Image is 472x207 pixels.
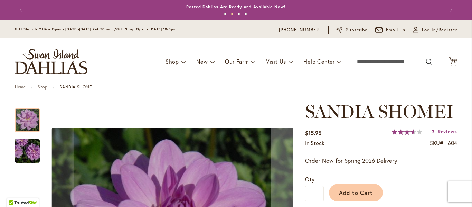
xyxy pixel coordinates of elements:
[305,176,314,183] span: Qty
[186,4,286,9] a: Potted Dahlias Are Ready and Available Now!
[392,129,422,135] div: 73%
[443,3,457,17] button: Next
[15,101,47,132] div: SANDIA SHOMEI
[386,27,406,34] span: Email Us
[238,13,240,15] button: 3 of 4
[5,182,25,202] iframe: Launch Accessibility Center
[438,128,457,135] span: Reviews
[231,13,233,15] button: 2 of 4
[432,128,457,135] a: 3 Reviews
[15,3,29,17] button: Previous
[224,13,226,15] button: 1 of 4
[305,139,324,147] span: In stock
[432,128,435,135] span: 3
[279,27,321,34] a: [PHONE_NUMBER]
[339,189,373,196] span: Add to Cart
[303,58,335,65] span: Help Center
[430,139,445,147] strong: SKU
[422,27,457,34] span: Log In/Register
[245,13,247,15] button: 4 of 4
[266,58,286,65] span: Visit Us
[336,27,368,34] a: Subscribe
[375,27,406,34] a: Email Us
[305,139,324,147] div: Availability
[2,134,52,168] img: SANDIA SHOMEI
[38,84,47,90] a: Shop
[413,27,457,34] a: Log In/Register
[15,27,116,31] span: Gift Shop & Office Open - [DATE]-[DATE] 9-4:30pm /
[225,58,248,65] span: Our Farm
[15,132,40,163] div: SANDIA SHOMEI
[329,184,383,201] button: Add to Cart
[15,84,26,90] a: Home
[15,49,87,74] a: store logo
[305,101,453,122] span: SANDIA SHOMEI
[166,58,179,65] span: Shop
[448,139,457,147] div: 604
[196,58,208,65] span: New
[116,27,177,31] span: Gift Shop Open - [DATE] 10-3pm
[305,157,457,165] p: Order Now for Spring 2026 Delivery
[305,129,321,137] span: $15.95
[346,27,368,34] span: Subscribe
[59,84,93,90] strong: SANDIA SHOMEI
